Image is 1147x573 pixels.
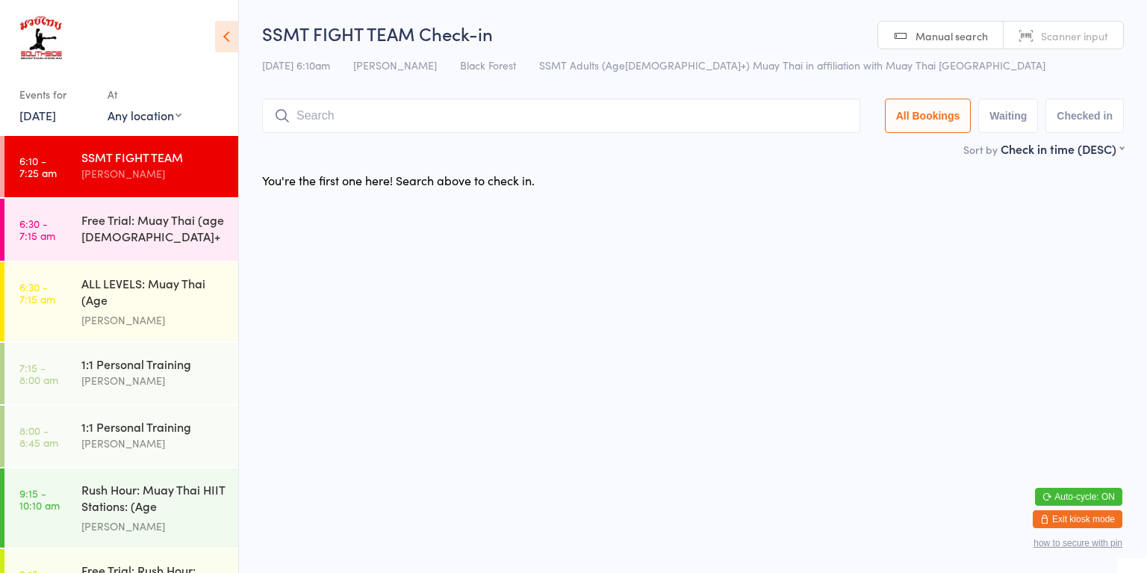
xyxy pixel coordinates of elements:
[539,58,1045,72] span: SSMT Adults (Age[DEMOGRAPHIC_DATA]+) Muay Thai in affiliation with Muay Thai [GEOGRAPHIC_DATA]
[916,28,988,43] span: Manual search
[19,487,60,511] time: 9:15 - 10:10 am
[19,107,56,123] a: [DATE]
[81,356,226,372] div: 1:1 Personal Training
[885,99,972,133] button: All Bookings
[19,281,55,305] time: 6:30 - 7:15 am
[19,217,55,241] time: 6:30 - 7:15 am
[81,418,226,435] div: 1:1 Personal Training
[353,58,437,72] span: [PERSON_NAME]
[1035,488,1122,506] button: Auto-cycle: ON
[4,136,238,197] a: 6:10 -7:25 amSSMT FIGHT TEAM[PERSON_NAME]
[108,107,181,123] div: Any location
[81,211,226,248] div: Free Trial: Muay Thai (age [DEMOGRAPHIC_DATA]+ years)
[108,82,181,107] div: At
[81,149,226,165] div: SSMT FIGHT TEAM
[460,58,516,72] span: Black Forest
[262,99,860,133] input: Search
[81,481,226,518] div: Rush Hour: Muay Thai HIIT Stations: (Age [DEMOGRAPHIC_DATA]+)
[81,372,226,389] div: [PERSON_NAME]
[1033,510,1122,528] button: Exit kiosk mode
[81,275,226,312] div: ALL LEVELS: Muay Thai (Age [DEMOGRAPHIC_DATA]+)
[1045,99,1124,133] button: Checked in
[4,199,238,261] a: 6:30 -7:15 amFree Trial: Muay Thai (age [DEMOGRAPHIC_DATA]+ years)
[1041,28,1108,43] span: Scanner input
[81,165,226,182] div: [PERSON_NAME]
[4,343,238,404] a: 7:15 -8:00 am1:1 Personal Training[PERSON_NAME]
[1001,140,1124,157] div: Check in time (DESC)
[4,468,238,548] a: 9:15 -10:10 amRush Hour: Muay Thai HIIT Stations: (Age [DEMOGRAPHIC_DATA]+)[PERSON_NAME]
[4,262,238,341] a: 6:30 -7:15 amALL LEVELS: Muay Thai (Age [DEMOGRAPHIC_DATA]+)[PERSON_NAME]
[978,99,1038,133] button: Waiting
[262,21,1124,46] h2: SSMT FIGHT TEAM Check-in
[19,362,58,385] time: 7:15 - 8:00 am
[81,435,226,452] div: [PERSON_NAME]
[1033,538,1122,548] button: how to secure with pin
[19,424,58,448] time: 8:00 - 8:45 am
[19,82,93,107] div: Events for
[81,312,226,329] div: [PERSON_NAME]
[81,518,226,535] div: [PERSON_NAME]
[15,11,66,67] img: Southside Muay Thai & Fitness
[19,155,57,179] time: 6:10 - 7:25 am
[4,406,238,467] a: 8:00 -8:45 am1:1 Personal Training[PERSON_NAME]
[262,58,330,72] span: [DATE] 6:10am
[262,172,535,188] div: You're the first one here! Search above to check in.
[963,142,998,157] label: Sort by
